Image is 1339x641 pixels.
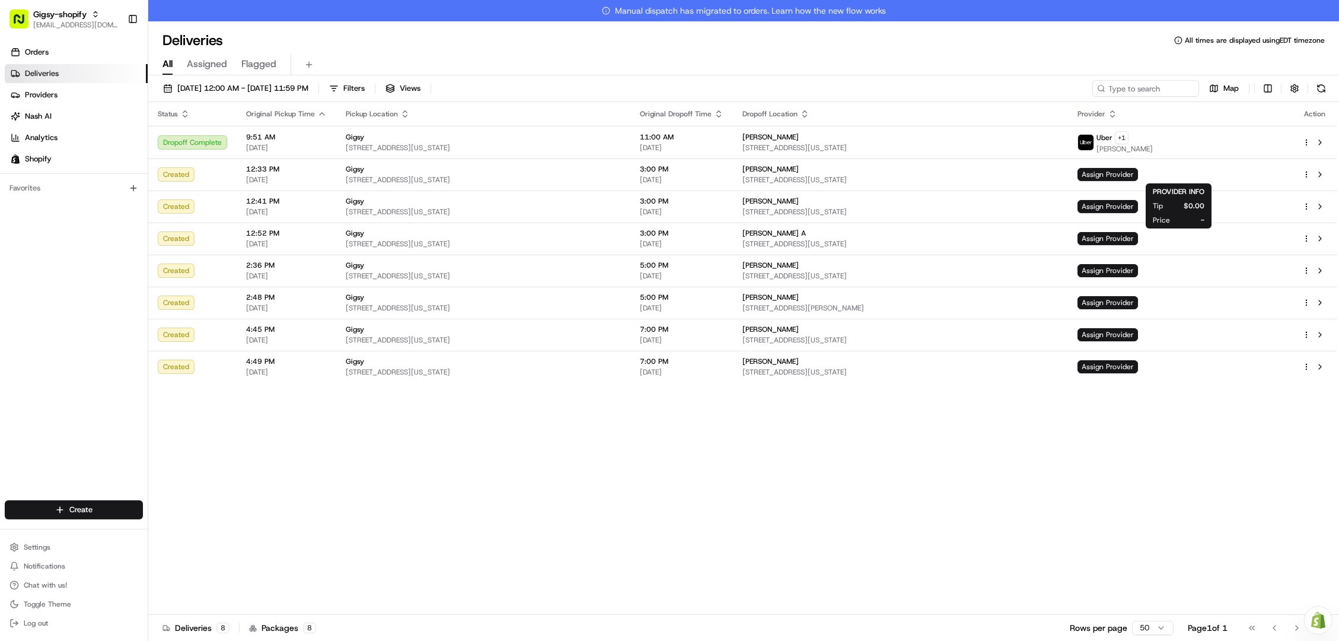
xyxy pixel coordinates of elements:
[1188,622,1228,634] div: Page 1 of 1
[1153,215,1170,225] span: Price
[343,83,365,94] span: Filters
[1077,168,1138,181] span: Assign Provider
[1077,200,1138,213] span: Assign Provider
[24,580,67,590] span: Chat with us!
[346,239,621,249] span: [STREET_ADDRESS][US_STATE]
[742,303,1059,313] span: [STREET_ADDRESS][PERSON_NAME]
[742,132,799,142] span: [PERSON_NAME]
[24,561,65,571] span: Notifications
[1153,187,1204,196] span: PROVIDER INFO
[246,207,327,217] span: [DATE]
[5,596,143,613] button: Toggle Theme
[5,150,148,169] a: Shopify
[162,622,229,634] div: Deliveries
[640,175,723,185] span: [DATE]
[346,109,398,119] span: Pickup Location
[25,47,49,58] span: Orders
[177,83,308,94] span: [DATE] 12:00 AM - [DATE] 11:59 PM
[346,261,364,270] span: Gigsy
[742,143,1059,153] span: [STREET_ADDRESS][US_STATE]
[162,31,223,50] h1: Deliveries
[742,239,1059,249] span: [STREET_ADDRESS][US_STATE]
[742,109,798,119] span: Dropoff Location
[1189,215,1204,225] span: -
[1223,83,1239,94] span: Map
[346,164,364,174] span: Gigsy
[742,357,799,366] span: [PERSON_NAME]
[1077,264,1138,277] span: Assign Provider
[246,335,327,345] span: [DATE]
[742,325,799,334] span: [PERSON_NAME]
[640,293,723,302] span: 5:00 PM
[346,367,621,377] span: [STREET_ADDRESS][US_STATE]
[1070,622,1127,634] p: Rows per page
[346,229,364,238] span: Gigsy
[246,293,327,302] span: 2:48 PM
[742,164,799,174] span: [PERSON_NAME]
[25,68,59,79] span: Deliveries
[742,271,1059,281] span: [STREET_ADDRESS][US_STATE]
[602,5,886,17] span: Manual dispatch has migrated to orders. Learn how the new flow works
[640,143,723,153] span: [DATE]
[640,357,723,366] span: 7:00 PM
[5,5,123,33] button: Gigsy-shopify[EMAIL_ADDRESS][DOMAIN_NAME]
[346,207,621,217] span: [STREET_ADDRESS][US_STATE]
[640,303,723,313] span: [DATE]
[246,325,327,334] span: 4:45 PM
[24,618,48,628] span: Log out
[346,335,621,345] span: [STREET_ADDRESS][US_STATE]
[1313,80,1330,97] button: Refresh
[1077,296,1138,309] span: Assign Provider
[640,109,712,119] span: Original Dropoff Time
[742,367,1059,377] span: [STREET_ADDRESS][US_STATE]
[249,622,316,634] div: Packages
[5,43,148,62] a: Orders
[1096,144,1153,154] span: [PERSON_NAME]
[5,64,148,83] a: Deliveries
[742,335,1059,345] span: [STREET_ADDRESS][US_STATE]
[346,196,364,206] span: Gigsy
[1153,201,1163,211] span: Tip
[1077,360,1138,373] span: Assign Provider
[5,615,143,632] button: Log out
[742,196,799,206] span: [PERSON_NAME]
[303,623,316,633] div: 8
[346,175,621,185] span: [STREET_ADDRESS][US_STATE]
[33,8,87,20] button: Gigsy-shopify
[5,85,148,104] a: Providers
[25,90,58,100] span: Providers
[5,577,143,594] button: Chat with us!
[33,20,118,30] button: [EMAIL_ADDRESS][DOMAIN_NAME]
[246,367,327,377] span: [DATE]
[346,357,364,366] span: Gigsy
[246,143,327,153] span: [DATE]
[640,132,723,142] span: 11:00 AM
[324,80,370,97] button: Filters
[742,293,799,302] span: [PERSON_NAME]
[187,57,227,71] span: Assigned
[158,80,314,97] button: [DATE] 12:00 AM - [DATE] 11:59 PM
[640,271,723,281] span: [DATE]
[246,175,327,185] span: [DATE]
[1096,133,1112,142] span: Uber
[380,80,426,97] button: Views
[346,132,364,142] span: Gigsy
[742,229,806,238] span: [PERSON_NAME] A
[640,335,723,345] span: [DATE]
[246,261,327,270] span: 2:36 PM
[5,539,143,556] button: Settings
[241,57,276,71] span: Flagged
[640,207,723,217] span: [DATE]
[5,107,148,126] a: Nash AI
[640,196,723,206] span: 3:00 PM
[1302,109,1327,119] div: Action
[246,271,327,281] span: [DATE]
[346,303,621,313] span: [STREET_ADDRESS][US_STATE]
[5,128,148,147] a: Analytics
[246,303,327,313] span: [DATE]
[246,132,327,142] span: 9:51 AM
[1204,80,1244,97] button: Map
[246,239,327,249] span: [DATE]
